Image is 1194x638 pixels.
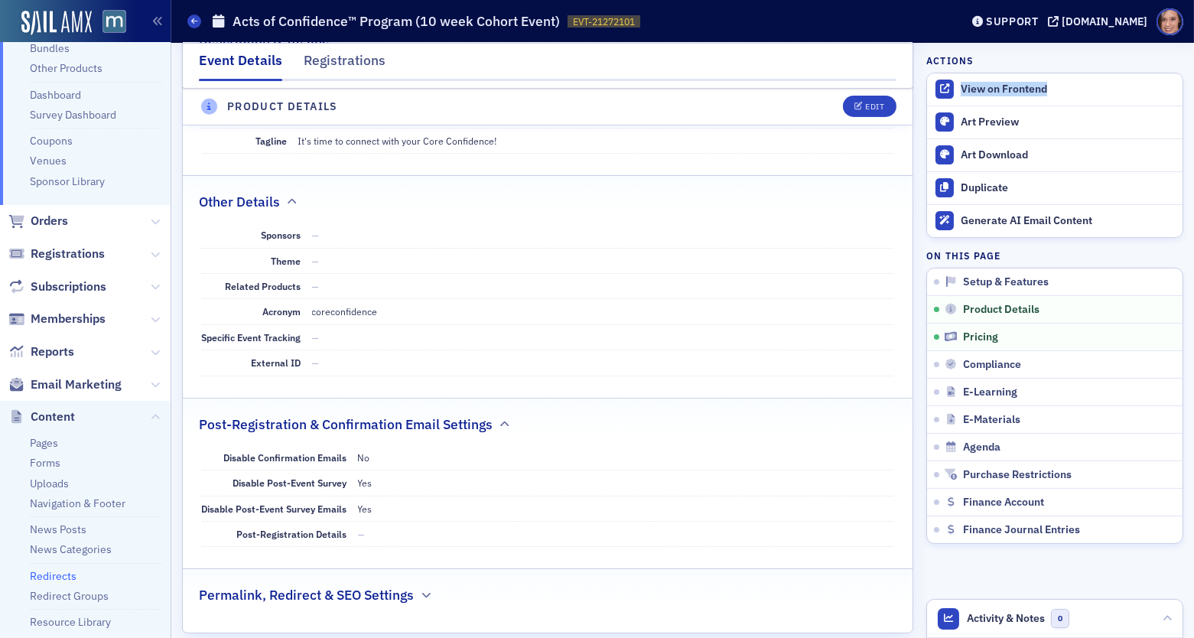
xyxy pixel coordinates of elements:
span: coreconfidence [312,305,378,317]
span: Setup & Features [963,275,1049,289]
span: Related Products [226,280,301,292]
span: E-Learning [963,386,1017,399]
span: E-Materials [963,413,1020,427]
a: Survey Dashboard [30,108,116,122]
span: Pricing [963,330,998,344]
span: Reports [31,343,74,360]
div: Support [986,15,1039,28]
span: Compliance [963,358,1021,372]
span: — [358,528,366,540]
a: Resource Library [30,615,111,629]
div: Edit [865,103,884,112]
button: Duplicate [927,171,1183,204]
a: Reports [8,343,74,360]
h4: On this page [926,249,1183,262]
span: — [312,280,320,292]
button: Edit [843,96,896,118]
a: Art Preview [927,106,1183,138]
img: SailAMX [102,10,126,34]
div: Registrations [304,50,386,79]
span: Finance Journal Entries [963,523,1080,537]
span: Agenda [963,441,1000,454]
div: [DOMAIN_NAME] [1062,15,1147,28]
span: Orders [31,213,68,229]
span: Acronym [263,305,301,317]
span: EVT-21272101 [573,15,635,28]
a: Subscriptions [8,278,106,295]
span: Tagline [256,135,288,147]
h2: Other Details [199,192,280,212]
a: Redirects [30,569,76,583]
span: Activity & Notes [968,610,1046,627]
h2: Post-Registration & Confirmation Email Settings [199,415,493,435]
a: Forms [30,456,60,470]
div: Art Download [961,148,1175,162]
a: Content [8,409,75,425]
h4: Actions [926,54,974,67]
button: [DOMAIN_NAME] [1048,16,1153,27]
div: Art Preview [961,116,1175,129]
a: Navigation & Footer [30,496,125,510]
span: Theme [272,255,301,267]
div: Generate AI Email Content [961,214,1175,228]
span: Memberships [31,311,106,327]
a: Bundles [30,41,70,55]
a: Venues [30,154,67,168]
h1: Acts of Confidence™ Program (10 week Cohort Event) [233,12,560,31]
a: Pages [30,436,58,450]
span: Specific Event Tracking [202,331,301,343]
dd: No [358,445,894,470]
a: Memberships [8,311,106,327]
span: Registrations [31,246,105,262]
span: Subscriptions [31,278,106,295]
span: Finance Account [963,496,1044,509]
span: — [312,356,320,369]
a: News Posts [30,522,86,536]
a: Email Marketing [8,376,122,393]
a: Dashboard [30,88,81,102]
span: — [312,255,320,267]
span: Disable Confirmation Emails [224,451,347,464]
dd: Yes [358,470,894,495]
span: — [312,331,320,343]
h4: Product Details [227,99,338,115]
a: Uploads [30,477,69,490]
span: Email Marketing [31,376,122,393]
a: Other Products [30,61,102,75]
a: View on Frontend [927,73,1183,106]
span: Disable Post-Event Survey Emails [202,503,347,515]
span: Sponsors [262,229,301,241]
dd: Yes [358,496,894,521]
a: Sponsor Library [30,174,105,188]
a: News Categories [30,542,112,556]
span: 0 [1051,609,1070,628]
a: Registrations [8,246,105,262]
img: SailAMX [21,11,92,35]
span: Content [31,409,75,425]
span: — [312,229,320,241]
button: Generate AI Email Content [927,204,1183,237]
span: Profile [1157,8,1183,35]
h2: Permalink, Redirect & SEO Settings [199,585,414,605]
div: View on Frontend [961,83,1175,96]
span: External ID [252,356,301,369]
span: Post-Registration Details [237,528,347,540]
a: Art Download [927,138,1183,171]
a: Orders [8,213,68,229]
div: Event Details [199,50,282,81]
a: View Homepage [92,10,126,36]
div: Duplicate [961,181,1175,195]
span: Disable Post-Event Survey [233,477,347,489]
a: Redirect Groups [30,589,109,603]
span: Purchase Restrictions [963,468,1072,482]
dd: It's time to connect with your Core Confidence! [298,129,894,153]
a: Coupons [30,134,73,148]
span: Product Details [963,303,1039,317]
